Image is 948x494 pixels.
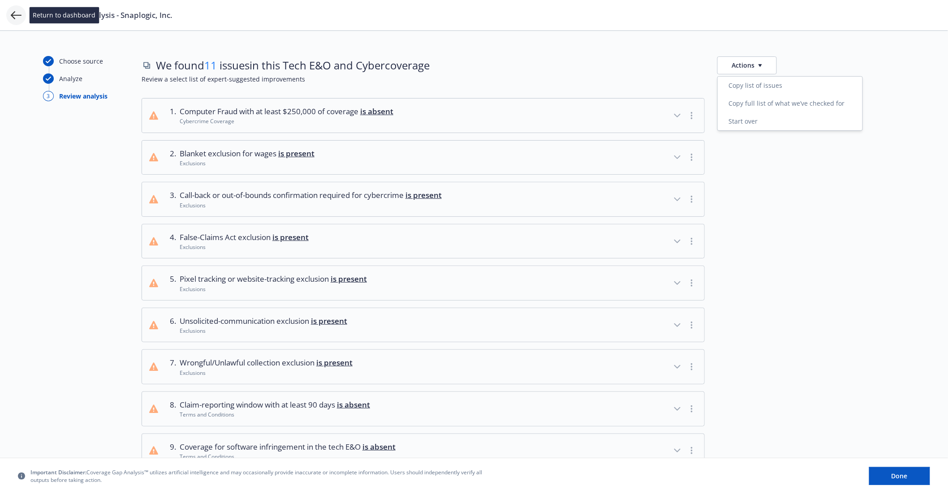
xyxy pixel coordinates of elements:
div: 1 . [165,106,176,125]
span: is present [272,232,309,242]
button: 8.Claim-reporting window with at least 90 days is absentTerms and Conditions [142,392,704,426]
a: Copy full list of what we’ve checked for [718,95,862,112]
span: is absent [337,399,370,410]
button: 4.False-Claims Act exclusion is presentExclusions [142,224,704,258]
button: 7.Wrongful/Unlawful collection exclusion is presentExclusions [142,350,704,384]
span: Claim-reporting window with at least 90 days [180,399,370,411]
div: Cybercrime Coverage [180,117,393,125]
a: Start over [718,112,862,130]
span: Done [892,472,908,480]
div: 2 . [165,148,176,168]
span: 11 [204,58,217,73]
div: Exclusions [180,243,309,251]
div: 6 . [165,315,176,335]
div: 5 . [165,273,176,293]
span: Return to dashboard [33,10,96,20]
span: We found issues in this Tech E&O and Cyber coverage [156,58,430,73]
div: Exclusions [180,159,315,167]
span: Blanket exclusion for wages [180,148,315,159]
div: 7 . [165,357,176,377]
span: is absent [360,106,393,116]
div: 4 . [165,232,176,251]
span: Coverage Gap Analysis™ utilizes artificial intelligence and may occasionally provide inaccurate o... [30,468,487,484]
div: Exclusions [180,327,347,335]
a: Copy list of issues [718,77,862,95]
button: 3.Call-back or out-of-bounds confirmation required for cybercrime is presentExclusions [142,182,704,216]
button: 9.Coverage for software infringement in the tech E&O is absentTerms and Conditions [142,434,704,468]
button: 1.Computer Fraud with at least $250,000 of coverage is absentCybercrime Coverage [142,99,704,133]
div: Terms and Conditions [180,411,370,418]
span: Coverage Gap Analysis - Snaplogic, Inc. [32,10,172,21]
div: 9 . [165,441,176,461]
span: is absent [362,442,396,452]
span: Unsolicited-communication exclusion [180,315,347,327]
span: Important Disclaimer: [30,468,86,476]
button: Actions [717,56,777,74]
button: Done [869,467,930,485]
div: Exclusions [180,285,367,293]
div: Choose source [59,56,103,66]
div: Review analysis [59,91,108,101]
span: is present [278,148,315,159]
span: Call-back or out-of-bounds confirmation required for cybercrime [180,189,442,201]
span: Pixel tracking or website-tracking exclusion [180,273,367,285]
div: Analyze [59,74,82,83]
button: 5.Pixel tracking or website-tracking exclusion is presentExclusions [142,266,704,300]
span: Wrongful/Unlawful collection exclusion [180,357,353,369]
button: 6.Unsolicited-communication exclusion is presentExclusions [142,308,704,342]
span: is present [331,274,367,284]
button: 2.Blanket exclusion for wages is presentExclusions [142,141,704,175]
span: Review a select list of expert-suggested improvements [142,74,905,84]
div: 3 . [165,189,176,209]
div: 8 . [165,399,176,419]
span: Coverage for software infringement in the tech E&O [180,441,396,453]
span: is present [316,357,353,368]
span: False-Claims Act exclusion [180,232,309,243]
div: Exclusions [180,202,442,209]
div: Exclusions [180,369,353,377]
span: Computer Fraud with at least $250,000 of coverage [180,106,393,117]
div: 3 [43,91,54,101]
span: is present [405,190,442,200]
div: Terms and Conditions [180,453,396,460]
span: is present [311,316,347,326]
